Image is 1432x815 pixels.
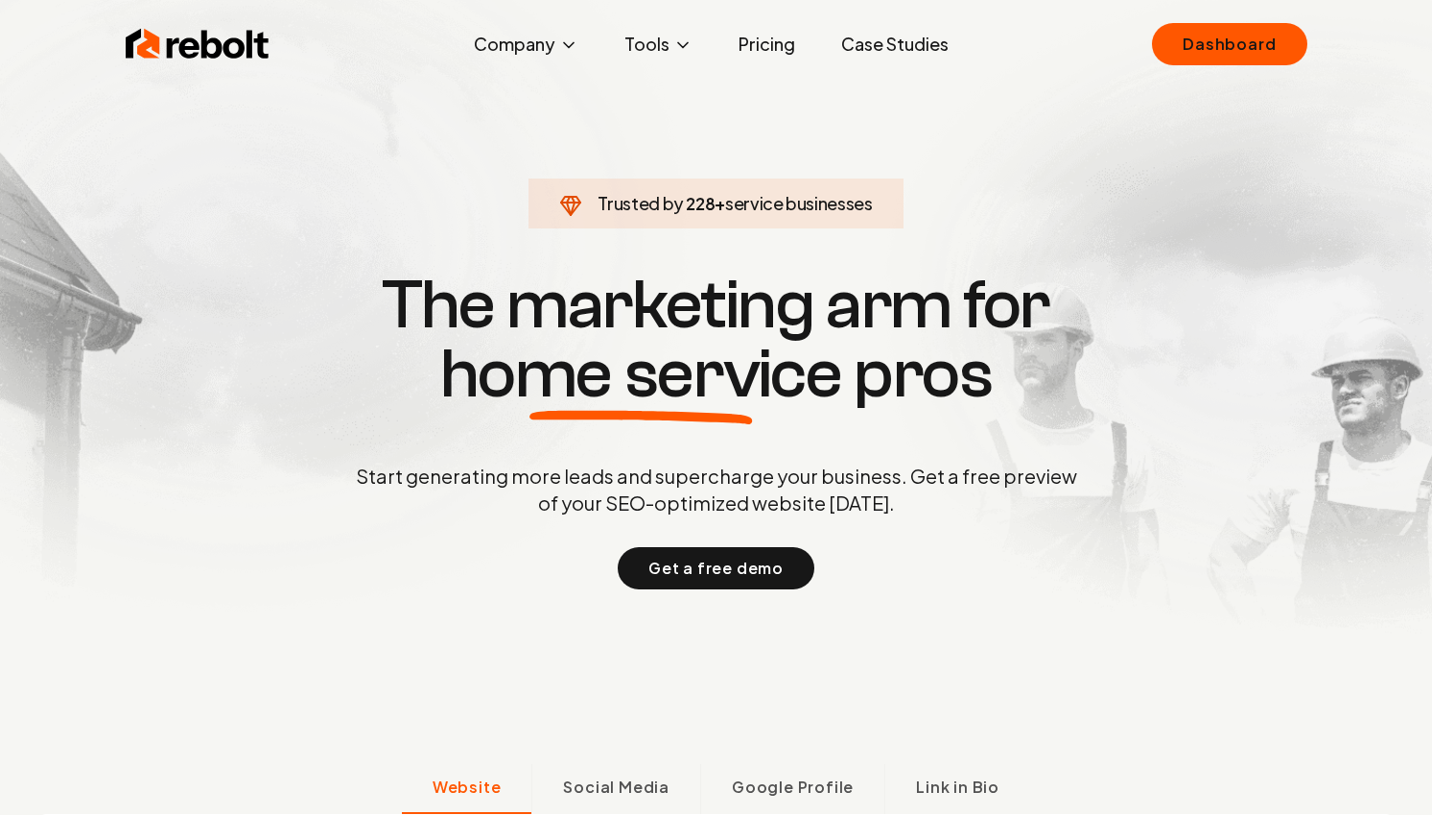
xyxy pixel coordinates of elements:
img: Rebolt Logo [126,25,270,63]
button: Get a free demo [618,547,814,589]
button: Social Media [531,764,700,814]
span: + [715,192,725,214]
span: Link in Bio [916,776,999,799]
span: service businesses [725,192,873,214]
span: Website [433,776,502,799]
span: Google Profile [732,776,854,799]
button: Link in Bio [884,764,1030,814]
a: Dashboard [1152,23,1306,65]
a: Case Studies [826,25,964,63]
a: Pricing [723,25,810,63]
span: home service [440,340,842,409]
button: Google Profile [700,764,884,814]
button: Website [402,764,532,814]
span: 228 [686,190,715,217]
button: Tools [609,25,708,63]
span: Trusted by [598,192,683,214]
p: Start generating more leads and supercharge your business. Get a free preview of your SEO-optimiz... [352,463,1081,516]
span: Social Media [563,776,669,799]
button: Company [458,25,594,63]
h1: The marketing arm for pros [256,271,1177,409]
